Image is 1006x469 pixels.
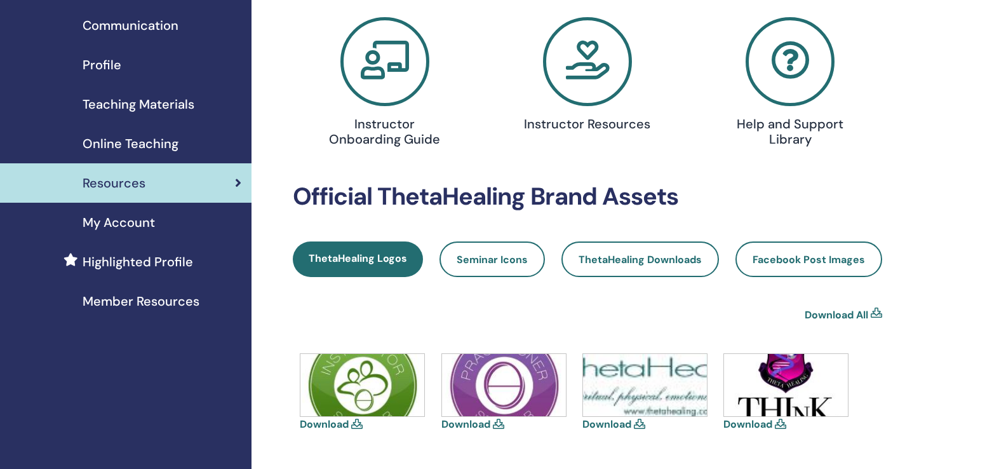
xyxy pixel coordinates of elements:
span: Seminar Icons [457,253,528,266]
span: Resources [83,173,145,193]
a: Download All [805,308,868,323]
a: Download [582,418,631,431]
a: Instructor Onboarding Guide [291,17,478,152]
span: Facebook Post Images [753,253,865,266]
img: icons-practitioner.jpg [442,354,566,416]
span: Online Teaching [83,134,178,153]
span: Member Resources [83,292,199,311]
img: icons-instructor.jpg [300,354,424,416]
a: ThetaHealing Logos [293,241,423,277]
a: ThetaHealing Downloads [561,241,719,277]
img: think-shield.jpg [724,354,848,416]
a: Help and Support Library [697,17,884,152]
h4: Instructor Resources [522,116,654,132]
span: ThetaHealing Logos [309,252,407,265]
span: ThetaHealing Downloads [579,253,702,266]
span: Highlighted Profile [83,252,193,271]
h4: Help and Support Library [725,116,856,147]
span: Communication [83,16,178,35]
a: Download [441,418,490,431]
span: Teaching Materials [83,95,194,114]
h2: Official ThetaHealing Brand Assets [293,182,882,212]
h4: Instructor Onboarding Guide [319,116,450,147]
a: Download [300,418,349,431]
a: Instructor Resources [493,17,681,137]
span: Profile [83,55,121,74]
span: My Account [83,213,155,232]
a: Facebook Post Images [735,241,882,277]
img: thetahealing-logo-a-copy.jpg [583,354,707,416]
a: Download [723,418,772,431]
a: Seminar Icons [439,241,545,277]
